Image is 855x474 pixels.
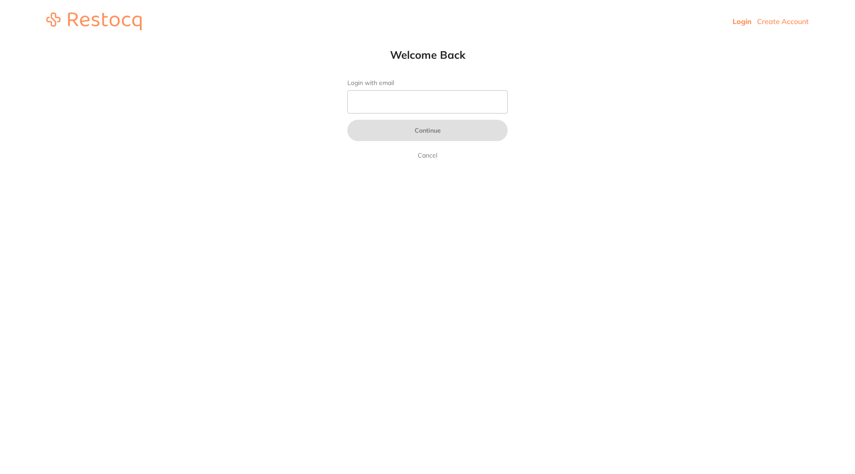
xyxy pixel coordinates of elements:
img: restocq_logo.svg [46,12,142,30]
h1: Welcome Back [330,48,525,61]
a: Cancel [416,150,439,161]
a: Login [733,17,752,26]
a: Create Account [757,17,809,26]
button: Continue [347,120,508,141]
label: Login with email [347,79,508,87]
